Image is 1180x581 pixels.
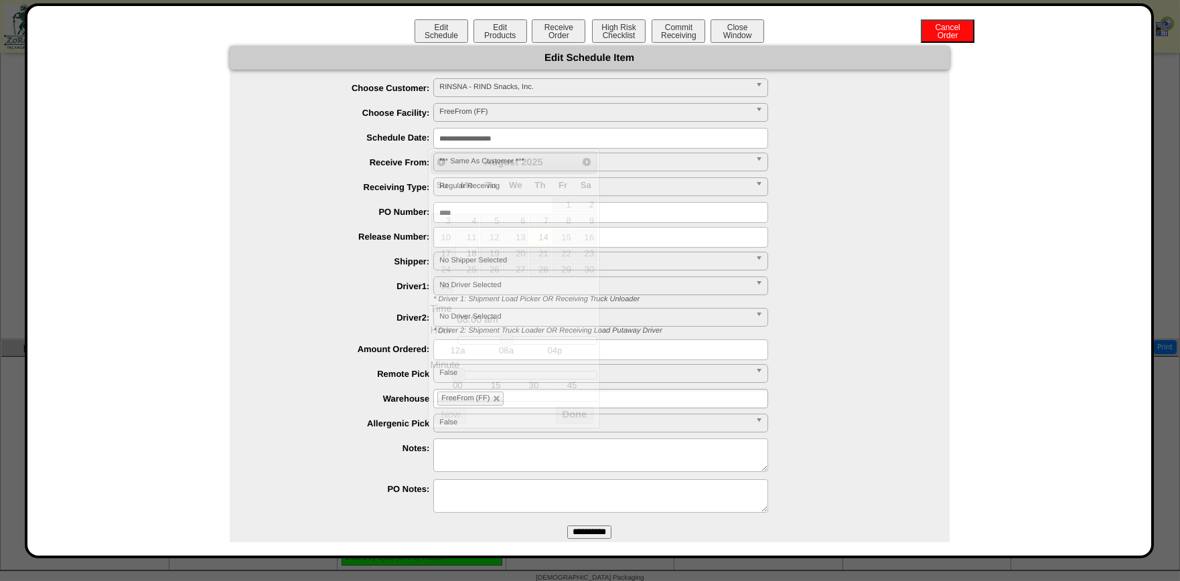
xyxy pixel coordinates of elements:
a: 20 [503,246,528,260]
a: 6 [503,214,528,228]
button: EditSchedule [415,19,468,43]
a: 29 [552,262,574,277]
a: 4 [455,214,479,228]
label: Amount Ordered: [256,344,434,354]
td: 08a [482,345,530,356]
td: 15 [477,380,515,391]
td: 30 [515,380,553,391]
label: Choose Customer: [256,83,434,93]
a: 13 [503,230,528,244]
label: Receiving Type: [256,182,434,192]
a: 28 [529,262,550,277]
a: 11 [455,230,479,244]
div: * Driver 1: Shipment Load Picker OR Receiving Truck Unloader [424,295,950,303]
a: 8 [552,214,574,228]
a: 10 [431,230,453,244]
a: 15 [552,230,574,244]
td: 04p [530,345,579,356]
button: Done [556,406,593,423]
span: Sunday [437,180,448,190]
a: 26 [480,262,502,277]
a: 23 [575,246,597,260]
span: Thursday [534,180,545,190]
dt: Minute [431,360,597,371]
td: 45 [553,380,591,391]
button: ReceiveOrder [532,19,585,43]
td: 00 [439,380,477,391]
a: 7 [529,214,550,228]
span: August [485,157,518,168]
span: Wednesday [509,180,522,190]
a: 22 [552,246,574,260]
label: Allergenic Pick [256,418,434,428]
button: High RiskChecklist [592,19,646,43]
a: 14 [529,230,550,244]
label: Driver1: [256,281,434,291]
a: 19 [480,246,502,260]
a: 5 [480,214,502,228]
a: 9 [575,214,597,228]
label: Schedule Date: [256,133,434,143]
label: Choose Facility: [256,108,434,118]
a: 2 [575,197,597,212]
a: 25 [455,262,479,277]
button: EditProducts [473,19,527,43]
label: Receive From: [256,157,434,167]
label: Driver2: [256,313,434,323]
a: 12 [480,230,502,244]
button: CloseWindow [711,19,764,43]
a: 27 [503,262,528,277]
a: 17 [431,246,453,260]
a: 31 [431,278,453,293]
button: CancelOrder [921,19,974,43]
a: 16 [575,230,597,244]
a: Prev [433,153,450,171]
a: 30 [575,262,597,277]
label: PO Number: [256,207,434,217]
td: 12a [433,345,482,356]
label: Release Number: [256,232,434,242]
span: Tuesday [486,180,496,190]
span: Friday [559,180,567,190]
dd: 08:00 am [457,315,597,325]
span: Saturday [581,180,591,190]
a: Next [577,153,595,171]
a: 18 [455,246,479,260]
a: CloseWindow [709,30,765,40]
label: Remote Pick [256,369,434,379]
span: RINSNA - RIND Snacks, Inc. [439,79,750,95]
button: Now [434,406,467,423]
label: Warehouse [256,394,434,404]
label: Shipper: [256,256,434,266]
a: 24 [431,262,453,277]
span: Monday [460,180,473,190]
div: * Driver 2: Shipment Truck Loader OR Receiving Load Putaway Driver [424,327,950,335]
span: Prev [436,157,447,167]
span: Next [581,157,592,167]
a: High RiskChecklist [591,31,649,40]
button: CommitReceiving [652,19,705,43]
span: 2025 [521,157,543,168]
label: PO Notes: [256,484,434,494]
dt: Hour [431,325,597,336]
label: Notes: [256,443,434,453]
a: 1 [552,197,574,212]
span: FreeFrom (FF) [439,104,750,120]
a: 21 [529,246,550,260]
a: 3 [431,214,453,228]
div: Edit Schedule Item [230,46,950,70]
dt: Time [431,304,597,315]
